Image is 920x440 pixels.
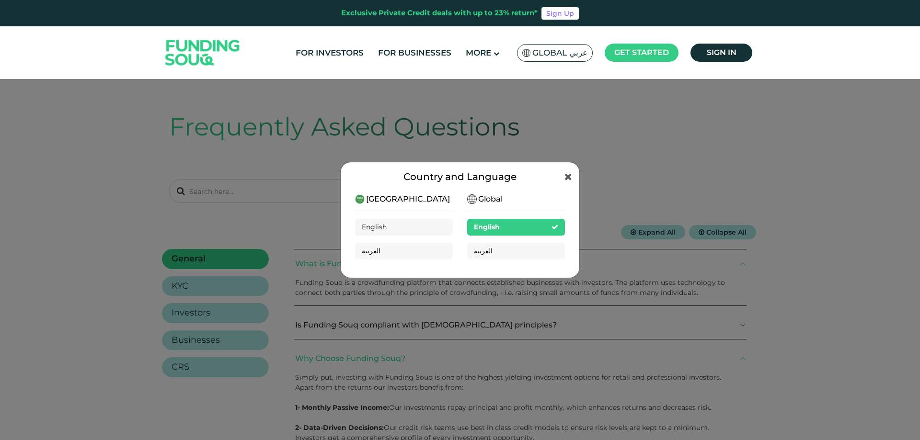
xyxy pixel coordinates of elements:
span: العربية [474,247,493,255]
a: For Businesses [376,45,454,61]
span: Global عربي [532,47,587,58]
img: SA Flag [355,194,365,204]
a: For Investors [293,45,366,61]
span: [GEOGRAPHIC_DATA] [366,193,450,205]
span: Global [478,193,503,205]
img: SA Flag [467,194,477,204]
div: Exclusive Private Credit deals with up to 23% return* [341,8,538,19]
span: English [362,223,387,231]
a: Sign in [690,44,752,62]
div: Country and Language [355,169,565,184]
span: English [474,223,500,231]
a: Sign Up [541,7,579,20]
img: SA Flag [522,49,531,57]
span: Sign in [707,48,736,57]
span: العربية [362,247,380,255]
img: Logo [156,29,250,77]
span: Get started [614,48,669,57]
span: More [466,48,491,57]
